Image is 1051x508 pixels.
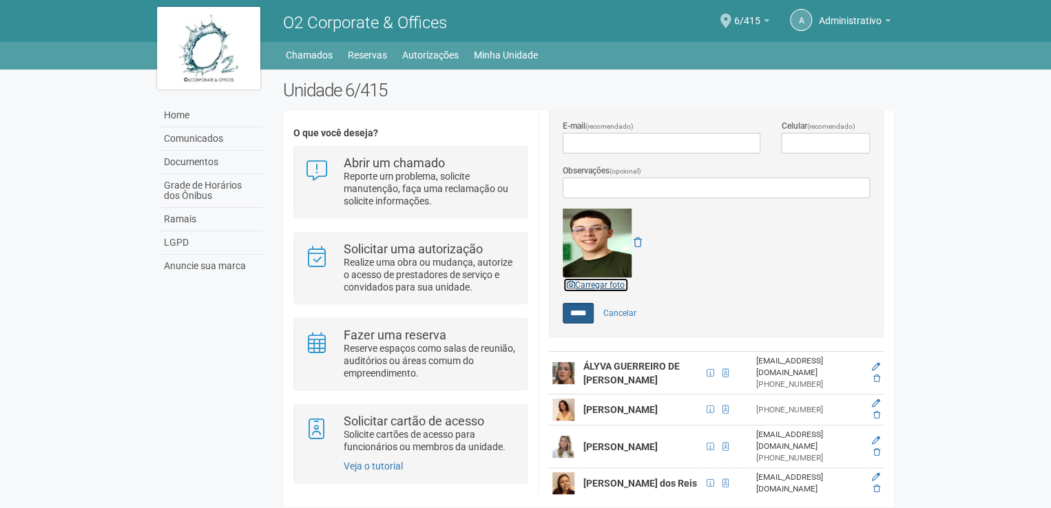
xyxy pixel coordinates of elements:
a: Editar membro [872,472,880,482]
a: Comunicados [160,127,262,151]
h4: O que você deseja? [293,128,527,138]
a: Solicitar uma autorização Realize uma obra ou mudança, autorize o acesso de prestadores de serviç... [304,243,516,293]
img: logo.jpg [157,7,260,89]
span: (recomendado) [585,123,634,130]
span: (opcional) [610,167,641,175]
p: Solicite cartões de acesso para funcionários ou membros da unidade. [344,428,517,453]
a: Veja o tutorial [344,461,403,472]
a: Carregar foto [563,277,629,293]
strong: Abrir um chamado [344,156,445,170]
strong: [PERSON_NAME] dos Reis [583,478,697,489]
a: Excluir membro [873,410,880,420]
img: user.png [552,472,574,494]
label: E-mail [563,120,634,133]
a: Remover [634,237,642,248]
a: Minha Unidade [474,45,538,65]
a: Excluir membro [873,447,880,457]
div: [PHONE_NUMBER] [756,404,862,416]
strong: Solicitar uma autorização [344,242,483,256]
span: Administrativo [819,2,882,26]
strong: ÁLYVA GUERREIRO DE [PERSON_NAME] [583,361,680,385]
a: Cancelar [596,303,644,324]
a: Abrir um chamado Reporte um problema, solicite manutenção, faça uma reclamação ou solicite inform... [304,157,516,207]
p: Reserve espaços como salas de reunião, auditórios ou áreas comum do empreendimento. [344,342,517,379]
p: Realize uma obra ou mudança, autorize o acesso de prestadores de serviço e convidados para sua un... [344,256,517,293]
a: Excluir membro [873,374,880,383]
img: GetFile [563,209,632,277]
a: Chamados [286,45,333,65]
label: Observações [563,165,641,178]
span: (recomendado) [807,123,855,130]
div: [PHONE_NUMBER] [756,379,862,390]
div: [EMAIL_ADDRESS][DOMAIN_NAME] [756,355,862,379]
a: Editar membro [872,399,880,408]
strong: Solicitar cartão de acesso [344,414,484,428]
a: Documentos [160,151,262,174]
a: LGPD [160,231,262,255]
strong: Fazer uma reserva [344,328,446,342]
strong: [PERSON_NAME] [583,404,658,415]
span: O2 Corporate & Offices [283,13,447,32]
span: 6/415 [734,2,760,26]
strong: [PERSON_NAME] [583,441,658,452]
a: Grade de Horários dos Ônibus [160,174,262,208]
img: user.png [552,436,574,458]
a: Editar membro [872,362,880,372]
h2: Unidade 6/415 [283,80,894,100]
a: Fazer uma reserva Reserve espaços como salas de reunião, auditórios ou áreas comum do empreendime... [304,329,516,379]
div: [EMAIL_ADDRESS][DOMAIN_NAME] [756,472,862,495]
a: Solicitar cartão de acesso Solicite cartões de acesso para funcionários ou membros da unidade. [304,415,516,453]
img: user.png [552,362,574,384]
a: Anuncie sua marca [160,255,262,277]
a: Administrativo [819,17,891,28]
a: Editar membro [872,436,880,445]
a: Ramais [160,208,262,231]
a: A [790,9,812,31]
label: Celular [781,120,855,133]
a: Home [160,104,262,127]
a: Excluir membro [873,484,880,494]
p: Reporte um problema, solicite manutenção, faça uma reclamação ou solicite informações. [344,170,517,207]
div: [EMAIL_ADDRESS][DOMAIN_NAME] [756,429,862,452]
a: Autorizações [402,45,459,65]
img: user.png [552,399,574,421]
a: Reservas [348,45,387,65]
a: 6/415 [734,17,769,28]
div: [PHONE_NUMBER] [756,452,862,464]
